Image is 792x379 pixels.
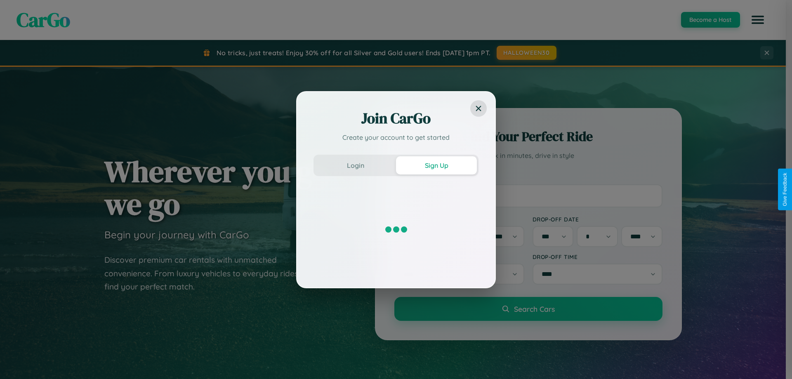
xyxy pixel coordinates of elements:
iframe: Intercom live chat [8,351,28,371]
button: Sign Up [396,156,477,174]
p: Create your account to get started [313,132,478,142]
h2: Join CarGo [313,108,478,128]
div: Give Feedback [782,173,788,206]
button: Login [315,156,396,174]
